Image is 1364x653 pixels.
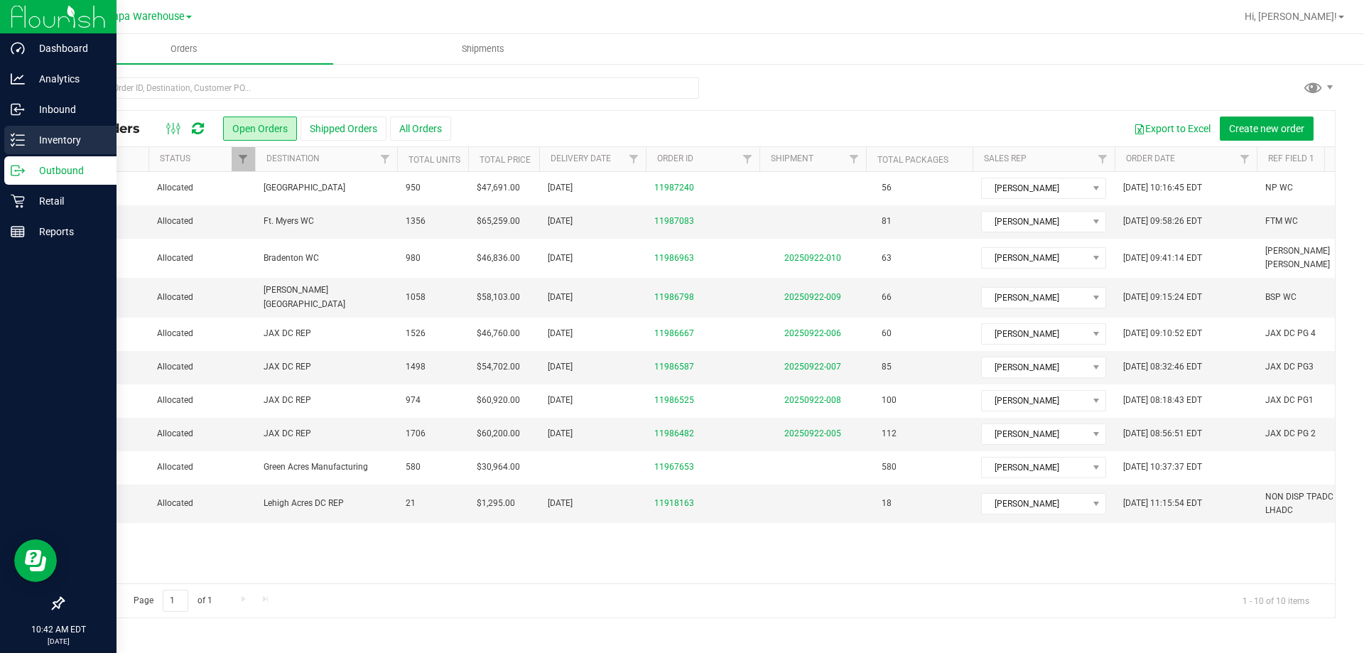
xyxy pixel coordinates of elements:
span: $47,691.00 [477,181,520,195]
span: [PERSON_NAME] [982,248,1088,268]
span: [PERSON_NAME][GEOGRAPHIC_DATA] [264,284,389,311]
a: Filter [736,147,759,171]
a: 20250922-007 [784,362,841,372]
span: Create new order [1229,123,1304,134]
button: Create new order [1220,117,1314,141]
inline-svg: Outbound [11,163,25,178]
span: [DATE] 09:41:14 EDT [1123,252,1202,265]
span: Allocated [157,215,247,228]
a: Shipments [333,34,632,64]
span: 1058 [406,291,426,304]
span: JAX DC REP [264,394,389,407]
inline-svg: Inventory [11,133,25,147]
span: [PERSON_NAME] [PERSON_NAME] [1265,244,1355,271]
inline-svg: Retail [11,194,25,208]
span: [DATE] 08:56:51 EDT [1123,427,1202,441]
a: Order ID [657,153,693,163]
span: FTM WC [1265,215,1298,228]
span: [DATE] 11:15:54 EDT [1123,497,1202,510]
a: Total Price [480,155,531,165]
span: 60 [875,323,899,344]
span: NP WC [1265,181,1293,195]
span: Page of 1 [121,590,224,612]
a: 20250922-008 [784,395,841,405]
iframe: Resource center [14,539,57,582]
span: [PERSON_NAME] [982,494,1088,514]
inline-svg: Analytics [11,72,25,86]
span: [DATE] [548,497,573,510]
span: 980 [406,252,421,265]
a: Orders [34,34,333,64]
a: 11918163 [654,497,694,510]
span: [DATE] 09:10:52 EDT [1123,327,1202,340]
p: Retail [25,193,110,210]
a: Filter [232,147,255,171]
span: $58,103.00 [477,291,520,304]
span: Hi, [PERSON_NAME]! [1245,11,1337,22]
span: 1706 [406,427,426,441]
span: [DATE] 08:18:43 EDT [1123,394,1202,407]
span: $54,702.00 [477,360,520,374]
span: Allocated [157,291,247,304]
span: [DATE] [548,394,573,407]
span: JAX DC PG 4 [1265,327,1316,340]
p: Reports [25,223,110,240]
span: JAX DC REP [264,360,389,374]
a: 11986587 [654,360,694,374]
a: 11986667 [654,327,694,340]
span: 81 [875,211,899,232]
span: [DATE] [548,427,573,441]
span: $60,200.00 [477,427,520,441]
span: 950 [406,181,421,195]
span: 18 [875,493,899,514]
span: Orders [151,43,217,55]
input: Search Order ID, Destination, Customer PO... [63,77,699,99]
button: Shipped Orders [301,117,386,141]
a: Filter [374,147,397,171]
a: 20250922-005 [784,428,841,438]
span: Shipments [443,43,524,55]
a: 20250922-006 [784,328,841,338]
span: Lehigh Acres DC REP [264,497,389,510]
span: [PERSON_NAME] [982,288,1088,308]
a: Filter [843,147,866,171]
span: BSP WC [1265,291,1297,304]
span: Allocated [157,427,247,441]
a: 11986963 [654,252,694,265]
span: 580 [406,460,421,474]
span: $1,295.00 [477,497,515,510]
a: Ref Field 1 [1268,153,1314,163]
span: [DATE] [548,252,573,265]
a: 11986525 [654,394,694,407]
p: Dashboard [25,40,110,57]
span: [PERSON_NAME] [982,178,1088,198]
a: Filter [1233,147,1257,171]
span: $46,836.00 [477,252,520,265]
button: All Orders [390,117,451,141]
span: [DATE] [548,360,573,374]
p: Inbound [25,101,110,118]
span: [PERSON_NAME] [982,458,1088,477]
a: Delivery Date [551,153,611,163]
span: $46,760.00 [477,327,520,340]
inline-svg: Dashboard [11,41,25,55]
p: 10:42 AM EDT [6,623,110,636]
span: 580 [875,457,904,477]
span: JAX DC PG1 [1265,394,1314,407]
a: 11967653 [654,460,694,474]
p: Inventory [25,131,110,149]
span: [DATE] 08:32:46 EDT [1123,360,1202,374]
a: 11987240 [654,181,694,195]
span: [DATE] [548,291,573,304]
span: [PERSON_NAME] [982,324,1088,344]
inline-svg: Inbound [11,102,25,117]
span: 56 [875,178,899,198]
button: Open Orders [223,117,297,141]
span: [DATE] [548,215,573,228]
span: 112 [875,423,904,444]
span: 1526 [406,327,426,340]
a: 11986482 [654,427,694,441]
span: Ft. Myers WC [264,215,389,228]
span: [DATE] 10:16:45 EDT [1123,181,1202,195]
span: 974 [406,394,421,407]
